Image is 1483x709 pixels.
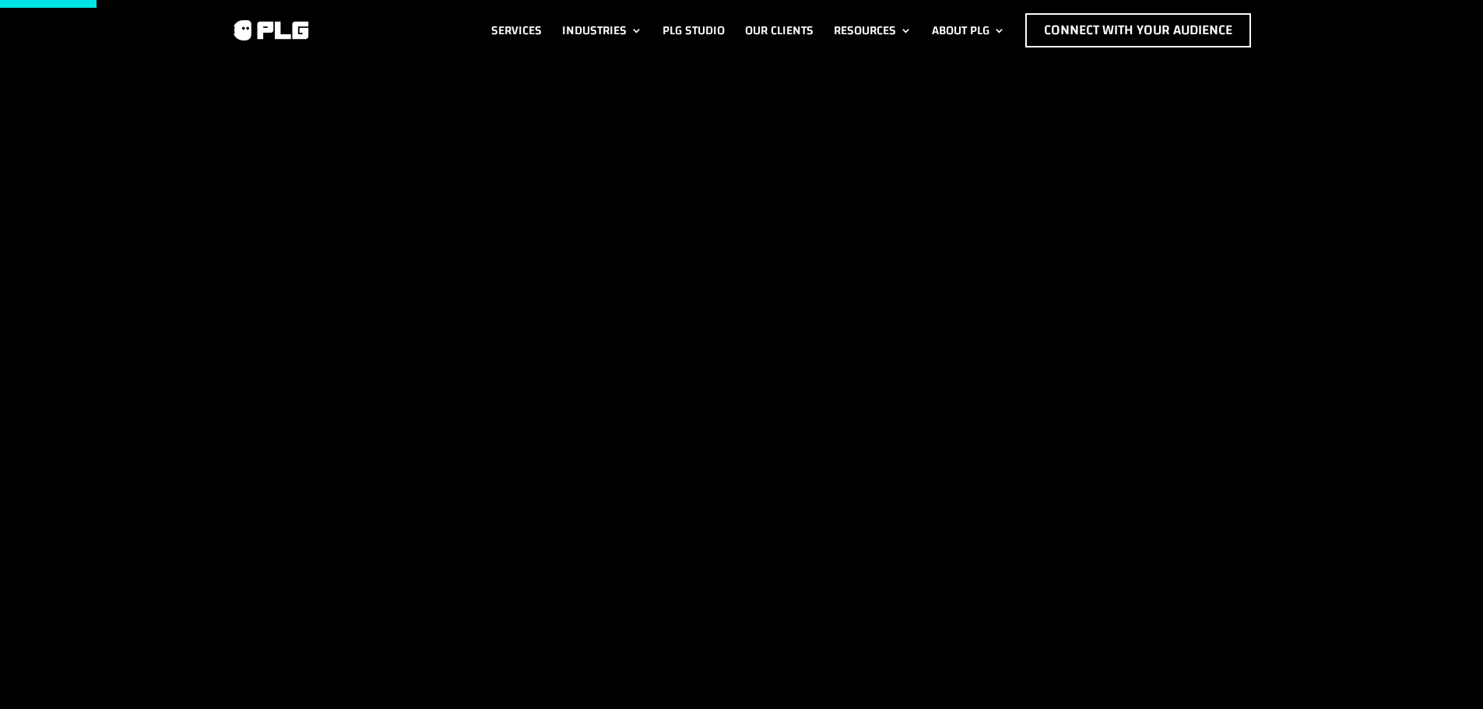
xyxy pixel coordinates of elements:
iframe: Chat Widget [1405,634,1483,709]
a: Services [491,13,542,47]
a: PLG Studio [662,13,725,47]
a: Resources [834,13,912,47]
a: Our Clients [745,13,814,47]
a: Connect with Your Audience [1025,13,1251,47]
a: About PLG [932,13,1005,47]
a: Industries [562,13,642,47]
